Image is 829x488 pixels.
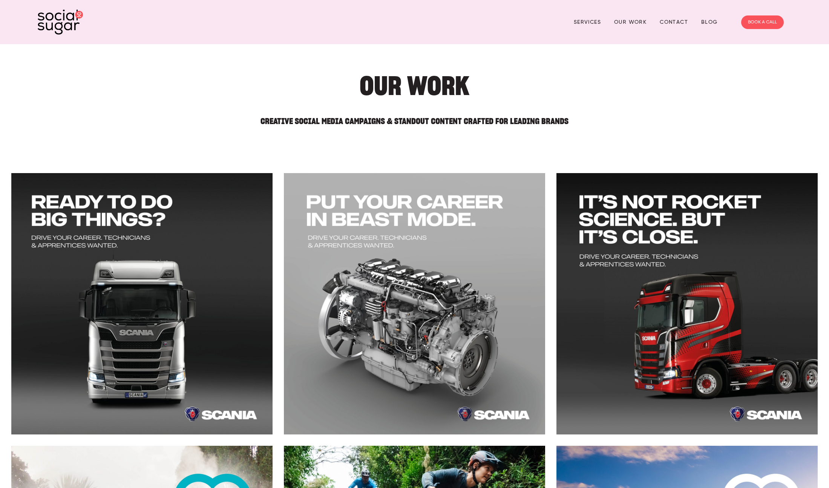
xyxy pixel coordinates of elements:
[614,16,647,28] a: Our Work
[38,9,83,35] img: SocialSugar
[11,173,273,435] img: 1080x1080 Big Things Scania.jpg
[89,74,740,97] h1: Our Work
[283,173,546,435] img: 1080x1080 Big Things Scania2-1.jpg
[574,16,601,28] a: Services
[701,16,718,28] a: Blog
[660,16,688,28] a: Contact
[741,15,784,29] a: BOOK A CALL
[556,173,818,435] img: 1080x1080 Big Things Scania3.jpg
[89,110,740,125] h2: Creative Social Media Campaigns & Standout Content Crafted for Leading Brands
